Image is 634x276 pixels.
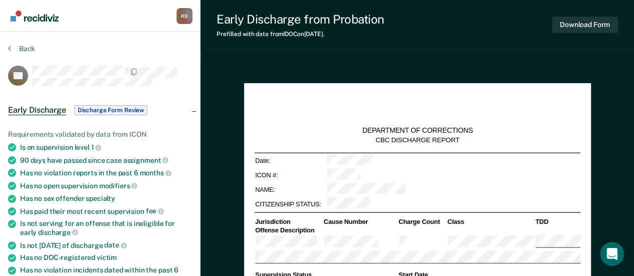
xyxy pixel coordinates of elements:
[146,207,164,215] span: fee
[38,228,78,236] span: discharge
[140,169,171,177] span: months
[20,168,192,177] div: Has no violation reports in the past 6
[254,218,323,226] th: Jurisdiction
[8,105,66,115] span: Early Discharge
[8,130,192,139] div: Requirements validated by data from ICON
[8,44,35,53] button: Back
[534,218,580,226] th: TDD
[447,218,535,226] th: Class
[217,31,384,38] div: Prefilled with data from IDOC on [DATE] .
[552,17,618,33] button: Download Form
[176,8,192,24] div: R B
[123,156,168,164] span: assignment
[20,253,192,262] div: Has no DOC-registered
[20,181,192,190] div: Has no open supervision
[20,207,192,216] div: Has paid their most recent supervision
[254,153,326,168] td: Date:
[99,182,138,190] span: modifiers
[375,136,459,144] div: CBC DISCHARGE REPORT
[254,226,323,234] th: Offense Description
[20,241,192,250] div: Is not [DATE] of discharge
[91,143,102,151] span: 1
[254,197,326,211] td: CITIZENSHIP STATUS:
[217,12,384,27] div: Early Discharge from Probation
[86,194,115,202] span: specialty
[20,156,192,165] div: 90 days have passed since case
[74,105,147,115] span: Discharge Form Review
[104,241,126,249] span: date
[20,143,192,152] div: Is on supervision level
[254,168,326,182] td: ICON #:
[97,253,117,261] span: victim
[176,8,192,24] button: Profile dropdown button
[254,182,326,197] td: NAME:
[20,219,192,236] div: Is not serving for an offense that is ineligible for early
[397,218,446,226] th: Charge Count
[20,194,192,203] div: Has no sex offender
[323,218,397,226] th: Cause Number
[11,11,59,22] img: Recidiviz
[600,242,624,266] div: Open Intercom Messenger
[362,126,473,135] div: DEPARTMENT OF CORRECTIONS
